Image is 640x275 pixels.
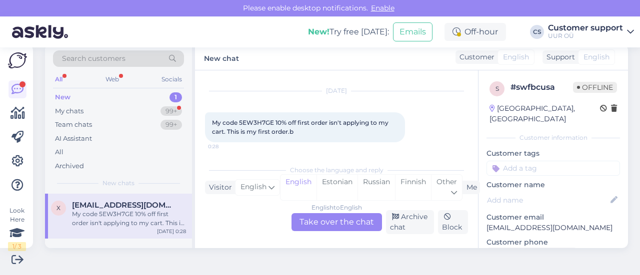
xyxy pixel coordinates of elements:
div: Visitor [205,182,232,193]
div: 1 [169,92,182,102]
div: Block [438,210,468,234]
div: Russian [357,175,395,200]
div: Socials [159,73,184,86]
div: English [280,175,316,200]
div: Estonian [316,175,357,200]
span: s [495,85,499,92]
span: English [583,52,609,62]
div: Team chats [55,120,92,130]
div: Archived [55,161,84,171]
p: Customer email [486,212,620,223]
div: # swfbcusa [510,81,573,93]
span: New chats [102,179,134,188]
div: Request phone number [486,248,577,261]
div: Support [542,52,575,62]
div: Look Here [8,206,26,251]
div: Try free [DATE]: [308,26,389,38]
div: Me [462,182,477,193]
img: Askly Logo [8,52,27,68]
div: My code 5EW3H7GE 10% off first order isn't applying to my cart. This is my first order.b [72,210,186,228]
div: AI Assistant [55,134,92,144]
span: English [503,52,529,62]
p: Customer tags [486,148,620,159]
span: x [56,204,60,212]
div: 99+ [160,120,182,130]
span: Other [436,177,457,186]
input: Add name [487,195,608,206]
div: [DATE] [205,86,468,95]
span: Search customers [62,53,125,64]
div: Customer [455,52,494,62]
div: CS [530,25,544,39]
p: Customer name [486,180,620,190]
label: New chat [204,50,239,64]
div: All [55,147,63,157]
div: UUR OÜ [548,32,623,40]
div: [DATE] 0:28 [157,228,186,235]
div: Choose the language and reply [205,166,468,175]
b: New! [308,27,329,36]
a: Customer supportUUR OÜ [548,24,634,40]
div: New [55,92,70,102]
div: All [53,73,64,86]
div: 99+ [160,106,182,116]
span: 0:28 [208,143,245,150]
div: [GEOGRAPHIC_DATA], [GEOGRAPHIC_DATA] [489,103,600,124]
span: Enable [368,3,397,12]
div: English to English [311,203,362,212]
div: Finnish [395,175,431,200]
div: Customer support [548,24,623,32]
div: Archive chat [386,210,434,234]
div: Web [103,73,121,86]
input: Add a tag [486,161,620,176]
div: Customer information [486,133,620,142]
span: Offline [573,82,617,93]
p: [EMAIL_ADDRESS][DOMAIN_NAME] [486,223,620,233]
div: Off-hour [444,23,506,41]
div: 1 / 3 [8,242,26,251]
div: Take over the chat [291,213,382,231]
span: xrysoula_22@hotmail.com [72,201,176,210]
p: Customer phone [486,237,620,248]
span: English [240,182,266,193]
div: My chats [55,106,83,116]
button: Emails [393,22,432,41]
span: My code 5EW3H7GE 10% off first order isn't applying to my cart. This is my first order.b [212,119,390,135]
